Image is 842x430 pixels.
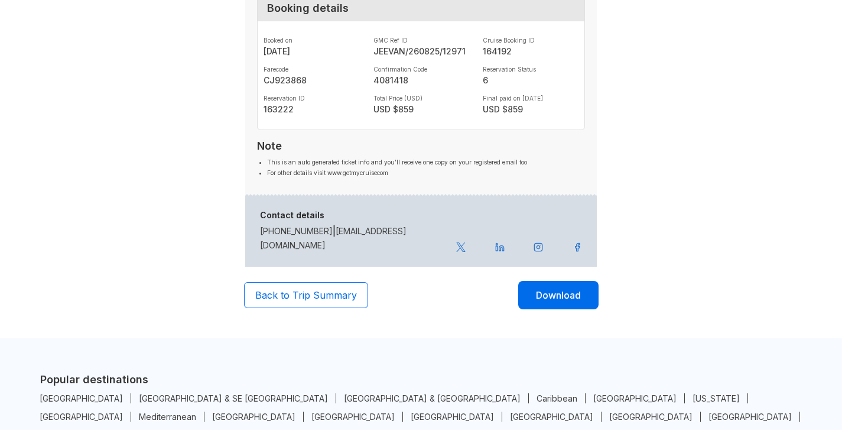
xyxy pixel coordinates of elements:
label: Booked on [264,37,359,44]
li: This is an auto generated ticket info and you’ll receive one copy on your registered email too [267,157,585,167]
label: Reservation Status [483,66,578,73]
label: Final paid on [DATE] [483,95,578,102]
label: Farecode [264,66,359,73]
strong: CJ923868 [264,75,359,85]
div: | [253,211,449,252]
a: [GEOGRAPHIC_DATA] [586,393,685,403]
label: Reservation ID [264,95,359,102]
a: [GEOGRAPHIC_DATA] [304,412,403,422]
h3: Note [257,140,585,152]
label: Total Price (USD) [373,95,469,102]
li: For other details visit www.getmycruisecom [267,167,585,178]
a: Mediterranean [131,412,204,422]
a: [US_STATE] [685,393,748,403]
a: [GEOGRAPHIC_DATA] [32,393,131,403]
span: Download [536,288,581,302]
strong: USD $ 859 [483,104,578,114]
strong: 6 [483,75,578,85]
a: [GEOGRAPHIC_DATA] [32,412,131,422]
a: [GEOGRAPHIC_DATA] [403,412,502,422]
a: [GEOGRAPHIC_DATA] & SE [GEOGRAPHIC_DATA] [131,393,336,403]
a: [GEOGRAPHIC_DATA] [204,412,304,422]
a: [PHONE_NUMBER] [260,226,333,236]
a: [GEOGRAPHIC_DATA] [602,412,701,422]
a: Caribbean [529,393,586,403]
label: Cruise Booking ID [483,37,578,44]
button: Download [518,281,599,309]
strong: USD $ 859 [373,104,469,114]
button: Back to Trip Summary [244,282,368,308]
label: Confirmation Code [373,66,469,73]
strong: JEEVAN/260825/12971 [373,46,469,56]
h6: Contact details [260,211,442,221]
a: [GEOGRAPHIC_DATA] & [GEOGRAPHIC_DATA] [336,393,529,403]
strong: 163222 [264,104,359,114]
strong: 164192 [483,46,578,56]
h5: Popular destinations [40,373,802,386]
strong: [DATE] [264,46,359,56]
a: [GEOGRAPHIC_DATA] [701,412,800,422]
a: [GEOGRAPHIC_DATA] [502,412,602,422]
strong: 4081418 [373,75,469,85]
label: GMC Ref ID [373,37,469,44]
